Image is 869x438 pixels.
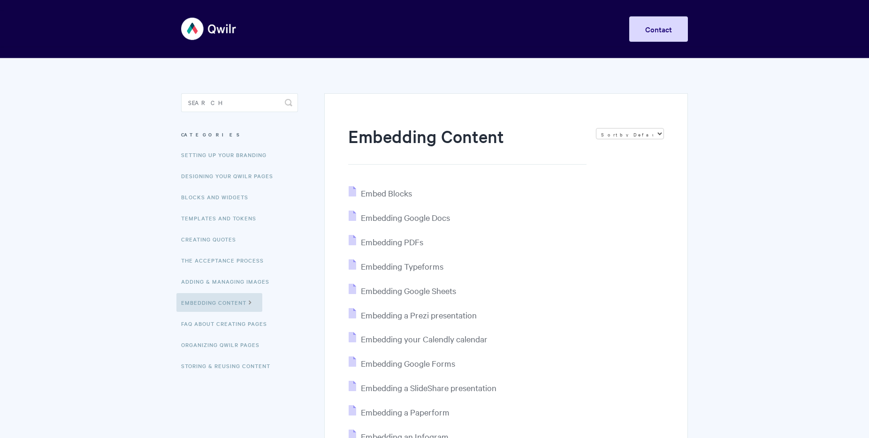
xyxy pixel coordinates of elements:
a: Embedding Google Forms [349,358,455,369]
img: Qwilr Help Center [181,11,237,46]
a: Designing Your Qwilr Pages [181,166,280,185]
span: Embedding your Calendly calendar [361,333,488,344]
input: Search [181,93,298,112]
span: Embedding Google Sheets [361,285,456,296]
h3: Categories [181,126,298,143]
span: Embedding Typeforms [361,261,443,272]
a: Embedding a Paperform [349,407,450,417]
span: Embedding a Prezi presentation [361,310,477,320]
span: Embedding PDFs [361,236,423,247]
span: Embedding a SlideShare presentation [361,382,496,393]
a: Adding & Managing Images [181,272,276,291]
a: Creating Quotes [181,230,243,249]
a: Contact [629,16,688,42]
a: Embedding your Calendly calendar [349,333,488,344]
a: Blocks and Widgets [181,188,255,206]
a: The Acceptance Process [181,251,271,270]
a: Embedding a SlideShare presentation [349,382,496,393]
a: Organizing Qwilr Pages [181,335,267,354]
h1: Embedding Content [348,124,587,165]
span: Embedding a Paperform [361,407,450,417]
span: Embedding Google Docs [361,212,450,223]
a: Embedding Typeforms [349,261,443,272]
a: Templates and Tokens [181,209,263,227]
a: FAQ About Creating Pages [181,314,274,333]
a: Embedding Google Sheets [349,285,456,296]
select: Page reloads on selection [596,128,664,139]
a: Embed Blocks [349,188,412,198]
a: Embedding a Prezi presentation [349,310,477,320]
a: Storing & Reusing Content [181,356,277,375]
a: Embedding PDFs [349,236,423,247]
span: Embedding Google Forms [361,358,455,369]
a: Embedding Google Docs [349,212,450,223]
span: Embed Blocks [361,188,412,198]
a: Setting up your Branding [181,145,274,164]
a: Embedding Content [176,293,262,312]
